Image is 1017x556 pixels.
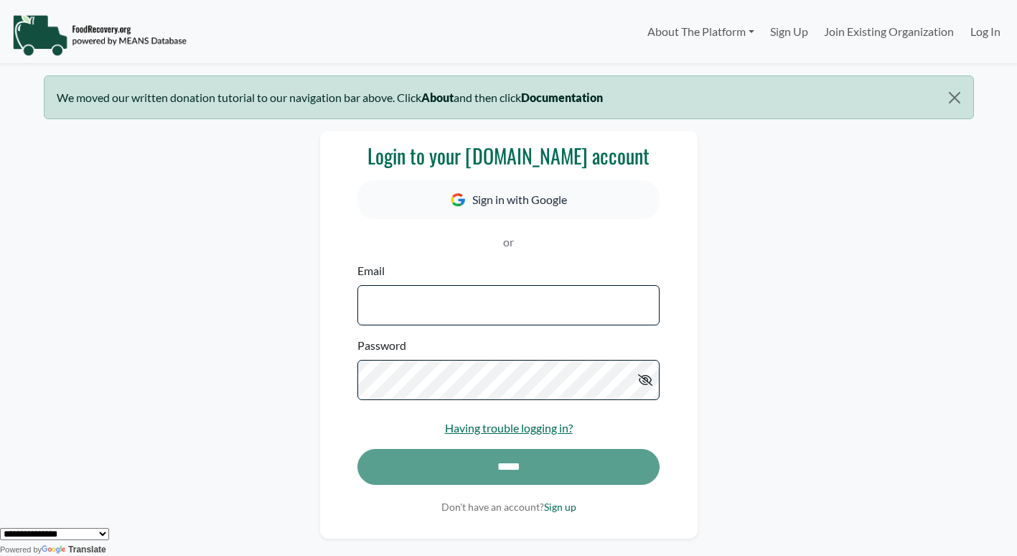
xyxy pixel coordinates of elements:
[42,545,106,555] a: Translate
[445,421,573,435] a: Having trouble logging in?
[816,17,962,46] a: Join Existing Organization
[451,193,465,207] img: Google Icon
[357,499,659,514] p: Don't have an account?
[544,501,576,513] a: Sign up
[936,76,973,119] button: Close
[421,91,454,104] b: About
[521,91,603,104] b: Documentation
[357,144,659,168] h3: Login to your [DOMAIN_NAME] account
[44,75,974,119] div: We moved our written donation tutorial to our navigation bar above. Click and then click
[42,545,68,555] img: Google Translate
[357,262,385,279] label: Email
[357,180,659,219] button: Sign in with Google
[357,233,659,251] p: or
[962,17,1008,46] a: Log In
[762,17,816,46] a: Sign Up
[357,337,406,354] label: Password
[12,14,187,57] img: NavigationLogo_FoodRecovery-91c16205cd0af1ed486a0f1a7774a6544ea792ac00100771e7dd3ec7c0e58e41.png
[639,17,761,46] a: About The Platform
